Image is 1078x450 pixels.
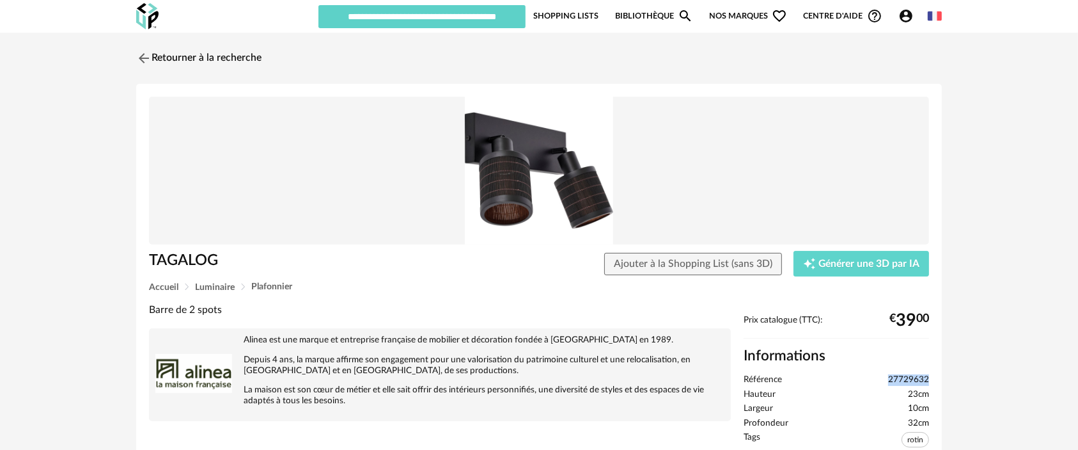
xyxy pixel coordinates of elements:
[744,418,788,430] span: Profondeur
[818,259,919,269] span: Générer une 3D par IA
[136,44,262,72] a: Retourner à la recherche
[155,335,232,412] img: brand logo
[149,282,929,292] div: Breadcrumb
[889,316,929,326] div: € 00
[867,8,882,24] span: Help Circle Outline icon
[902,432,929,447] span: rotin
[678,8,693,24] span: Magnify icon
[804,8,882,24] span: Centre d'aideHelp Circle Outline icon
[155,335,724,346] p: Alinea est une marque et entreprise française de mobilier et décoration fondée à [GEOGRAPHIC_DATA...
[888,374,929,386] span: 27729632
[615,4,693,28] a: BibliothèqueMagnify icon
[744,389,776,401] span: Hauteur
[155,385,724,406] p: La maison est son cœur de métier et elle sait offrir des intérieurs personnifiés, une diversité d...
[149,283,178,292] span: Accueil
[803,257,816,270] span: Creation icon
[898,8,919,24] span: Account Circle icon
[896,316,916,326] span: 39
[155,355,724,376] p: Depuis 4 ans, la marque affirme son engagement pour une valorisation du patrimoine culturel et un...
[744,374,782,386] span: Référence
[908,389,929,401] span: 23cm
[744,347,929,366] h2: Informations
[744,315,929,339] div: Prix catalogue (TTC):
[908,418,929,430] span: 32cm
[744,403,773,415] span: Largeur
[149,303,731,317] div: Barre de 2 spots
[614,259,772,269] span: Ajouter à la Shopping List (sans 3D)
[709,4,787,28] span: Nos marques
[251,282,292,291] span: Plafonnier
[195,283,235,292] span: Luminaire
[149,251,467,271] h1: TAGALOG
[149,97,929,245] img: Product pack shot
[772,8,787,24] span: Heart Outline icon
[928,9,942,23] img: fr
[898,8,914,24] span: Account Circle icon
[533,4,598,28] a: Shopping Lists
[604,253,782,276] button: Ajouter à la Shopping List (sans 3D)
[908,403,929,415] span: 10cm
[136,51,152,66] img: svg+xml;base64,PHN2ZyB3aWR0aD0iMjQiIGhlaWdodD0iMjQiIHZpZXdCb3g9IjAgMCAyNCAyNCIgZmlsbD0ibm9uZSIgeG...
[793,251,929,277] button: Creation icon Générer une 3D par IA
[136,3,159,29] img: OXP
